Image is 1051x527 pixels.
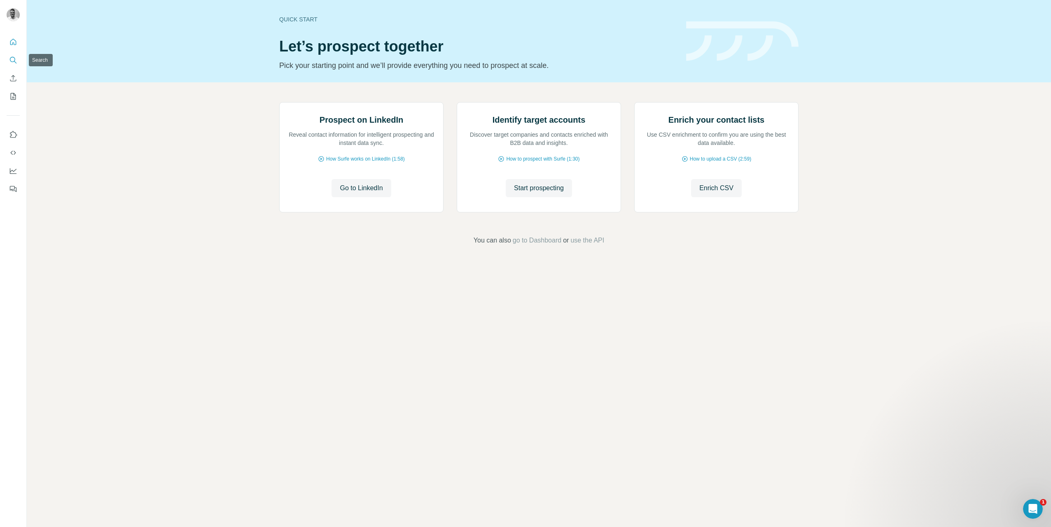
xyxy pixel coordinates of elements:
[332,179,391,197] button: Go to LinkedIn
[570,236,604,245] button: use the API
[699,183,733,193] span: Enrich CSV
[643,131,790,147] p: Use CSV enrichment to confirm you are using the best data available.
[326,155,405,163] span: How Surfe works on LinkedIn (1:58)
[7,127,20,142] button: Use Surfe on LinkedIn
[7,145,20,160] button: Use Surfe API
[1023,499,1043,519] iframe: Intercom live chat
[513,236,561,245] button: go to Dashboard
[690,155,751,163] span: How to upload a CSV (2:59)
[340,183,383,193] span: Go to LinkedIn
[563,236,569,245] span: or
[514,183,564,193] span: Start prospecting
[320,114,403,126] h2: Prospect on LinkedIn
[686,21,799,61] img: banner
[7,89,20,104] button: My lists
[279,38,676,55] h1: Let’s prospect together
[474,236,511,245] span: You can also
[7,163,20,178] button: Dashboard
[691,179,742,197] button: Enrich CSV
[465,131,612,147] p: Discover target companies and contacts enriched with B2B data and insights.
[279,60,676,71] p: Pick your starting point and we’ll provide everything you need to prospect at scale.
[1040,499,1046,506] span: 1
[668,114,764,126] h2: Enrich your contact lists
[493,114,586,126] h2: Identify target accounts
[288,131,435,147] p: Reveal contact information for intelligent prospecting and instant data sync.
[506,155,579,163] span: How to prospect with Surfe (1:30)
[7,53,20,68] button: Search
[7,35,20,49] button: Quick start
[7,71,20,86] button: Enrich CSV
[506,179,572,197] button: Start prospecting
[279,15,676,23] div: Quick start
[7,8,20,21] img: Avatar
[7,182,20,196] button: Feedback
